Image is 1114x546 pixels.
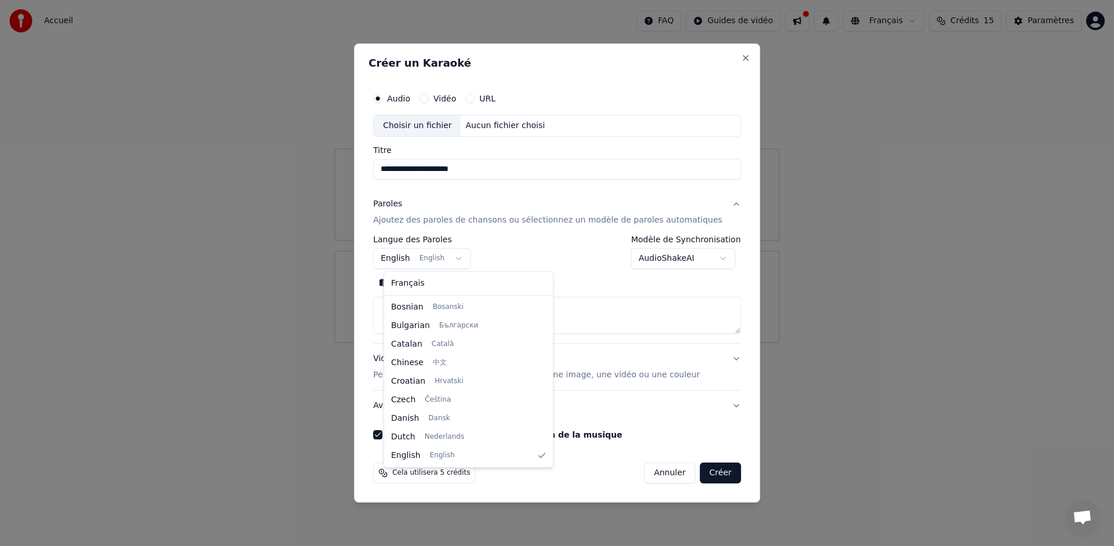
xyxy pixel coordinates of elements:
[433,358,447,367] span: 中文
[439,321,478,330] span: Български
[391,431,415,443] span: Dutch
[391,301,424,313] span: Bosnian
[391,376,425,387] span: Croatian
[425,395,451,405] span: Čeština
[425,432,464,442] span: Nederlands
[435,377,464,386] span: Hrvatski
[391,338,422,350] span: Catalan
[391,394,415,406] span: Czech
[391,413,419,424] span: Danish
[433,303,464,312] span: Bosanski
[428,414,450,423] span: Dansk
[430,451,455,460] span: English
[391,450,421,461] span: English
[432,340,454,349] span: Català
[391,320,430,332] span: Bulgarian
[391,278,425,289] span: Français
[391,357,424,369] span: Chinese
